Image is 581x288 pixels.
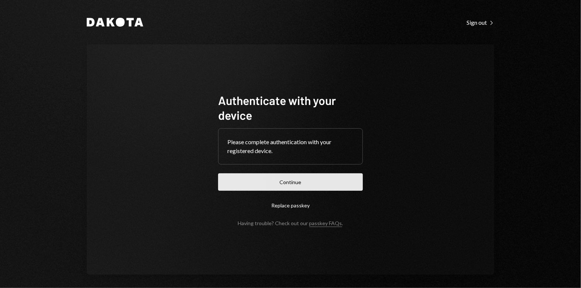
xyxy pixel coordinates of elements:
[309,220,342,227] a: passkey FAQs
[218,93,363,122] h1: Authenticate with your device
[218,197,363,214] button: Replace passkey
[467,18,494,26] a: Sign out
[467,19,494,26] div: Sign out
[238,220,343,226] div: Having trouble? Check out our .
[227,138,354,155] div: Please complete authentication with your registered device.
[218,173,363,191] button: Continue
